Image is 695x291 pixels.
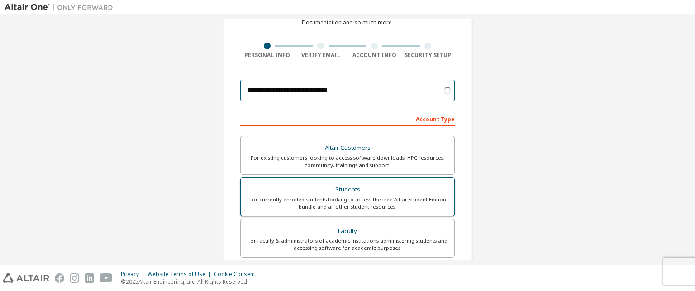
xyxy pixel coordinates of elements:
[401,52,455,59] div: Security Setup
[5,3,118,12] img: Altair One
[240,111,455,126] div: Account Type
[100,273,113,283] img: youtube.svg
[246,154,449,169] div: For existing customers looking to access software downloads, HPC resources, community, trainings ...
[148,271,214,278] div: Website Terms of Use
[246,196,449,210] div: For currently enrolled students looking to access the free Altair Student Edition bundle and all ...
[55,273,64,283] img: facebook.svg
[121,271,148,278] div: Privacy
[85,273,94,283] img: linkedin.svg
[285,12,410,26] div: For Free Trials, Licenses, Downloads, Learning & Documentation and so much more.
[70,273,79,283] img: instagram.svg
[246,142,449,154] div: Altair Customers
[246,237,449,252] div: For faculty & administrators of academic institutions administering students and accessing softwa...
[246,225,449,238] div: Faculty
[121,278,261,286] p: © 2025 Altair Engineering, Inc. All Rights Reserved.
[246,183,449,196] div: Students
[347,52,401,59] div: Account Info
[3,273,49,283] img: altair_logo.svg
[214,271,261,278] div: Cookie Consent
[294,52,348,59] div: Verify Email
[240,52,294,59] div: Personal Info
